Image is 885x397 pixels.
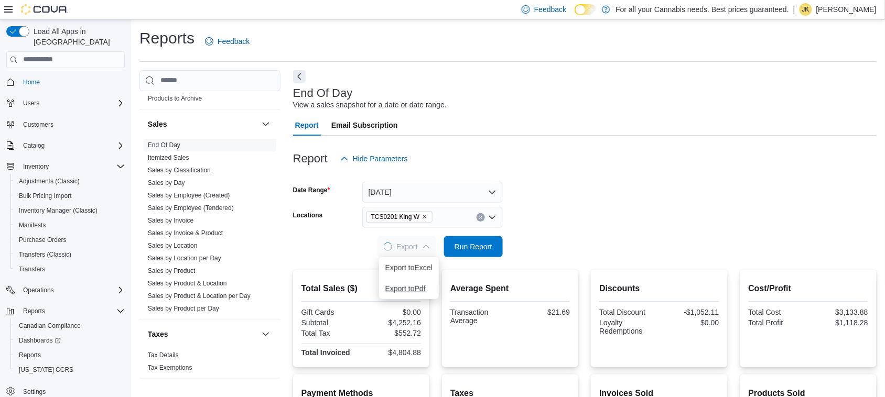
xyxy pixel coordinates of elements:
[301,308,359,316] div: Gift Cards
[362,182,503,203] button: [DATE]
[148,192,230,199] a: Sales by Employee (Created)
[23,99,39,107] span: Users
[802,3,810,16] span: JK
[363,348,421,357] div: $4,804.88
[19,305,125,317] span: Reports
[10,189,129,203] button: Bulk Pricing Import
[295,115,319,136] span: Report
[148,204,234,212] a: Sales by Employee (Tendered)
[148,279,227,288] span: Sales by Product & Location
[749,282,868,295] h2: Cost/Profit
[148,191,230,200] span: Sales by Employee (Created)
[293,211,323,219] label: Locations
[377,236,436,257] button: LoadingExport
[148,179,185,186] a: Sales by Day
[260,328,272,340] button: Taxes
[218,36,250,47] span: Feedback
[15,219,50,231] a: Manifests
[2,96,129,111] button: Users
[379,257,439,278] button: Export toExcel
[575,4,597,15] input: Dark Mode
[331,115,398,136] span: Email Subscription
[816,3,877,16] p: [PERSON_NAME]
[148,267,196,274] a: Sales by Product
[15,248,125,261] span: Transfers (Classic)
[15,263,125,275] span: Transfers
[15,263,49,275] a: Transfers
[366,211,433,223] span: TCS0201 King W
[384,236,430,257] span: Export
[15,219,125,231] span: Manifests
[148,304,219,313] span: Sales by Product per Day
[148,119,167,129] h3: Sales
[148,141,180,149] a: End Of Day
[10,348,129,362] button: Reports
[19,250,71,259] span: Transfers (Classic)
[148,329,257,339] button: Taxes
[15,349,45,361] a: Reports
[148,351,179,359] a: Tax Details
[19,206,98,215] span: Inventory Manager (Classic)
[363,308,421,316] div: $0.00
[148,94,202,103] span: Products to Archive
[139,349,280,378] div: Taxes
[15,190,76,202] a: Bulk Pricing Import
[301,329,359,337] div: Total Tax
[2,159,129,174] button: Inventory
[10,203,129,218] button: Inventory Manager (Classic)
[10,262,129,277] button: Transfers
[19,284,58,296] button: Operations
[10,318,129,333] button: Canadian Compliance
[19,97,125,109] span: Users
[293,100,447,111] div: View a sales snapshot for a date or date range.
[488,213,497,222] button: Open list of options
[19,118,58,131] a: Customers
[19,97,44,109] button: Users
[148,351,179,359] span: Tax Details
[385,284,433,293] span: Export to Pdf
[15,204,125,217] span: Inventory Manager (Classic)
[336,148,412,169] button: Hide Parameters
[575,15,575,16] span: Dark Mode
[148,292,251,300] a: Sales by Product & Location per Day
[2,117,129,132] button: Customers
[139,28,195,49] h1: Reports
[477,213,485,222] button: Clear input
[148,229,223,237] a: Sales by Invoice & Product
[10,174,129,189] button: Adjustments (Classic)
[422,214,428,220] button: Remove TCS0201 King W from selection in this group
[23,388,46,396] span: Settings
[15,363,125,376] span: Washington CCRS
[148,119,257,129] button: Sales
[512,308,570,316] div: $21.69
[2,283,129,297] button: Operations
[19,160,125,173] span: Inventory
[10,333,129,348] a: Dashboards
[662,318,719,327] div: $0.00
[19,284,125,296] span: Operations
[15,363,78,376] a: [US_STATE] CCRS
[616,3,789,16] p: For all your Cannabis needs. Best prices guaranteed.
[662,308,719,316] div: -$1,052.11
[148,154,189,161] a: Itemized Sales
[148,229,223,237] span: Sales by Invoice & Product
[15,175,84,188] a: Adjustments (Classic)
[15,319,125,332] span: Canadian Compliance
[811,318,868,327] div: $1,118.28
[148,242,198,249] a: Sales by Location
[19,336,61,345] span: Dashboards
[148,216,193,225] span: Sales by Invoice
[599,308,657,316] div: Total Discount
[15,234,71,246] a: Purchase Orders
[148,167,211,174] a: Sales by Classification
[19,139,49,152] button: Catalog
[19,139,125,152] span: Catalog
[363,318,421,327] div: $4,252.16
[15,334,125,347] span: Dashboards
[749,318,806,327] div: Total Profit
[15,319,85,332] a: Canadian Compliance
[2,74,129,90] button: Home
[10,247,129,262] button: Transfers (Classic)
